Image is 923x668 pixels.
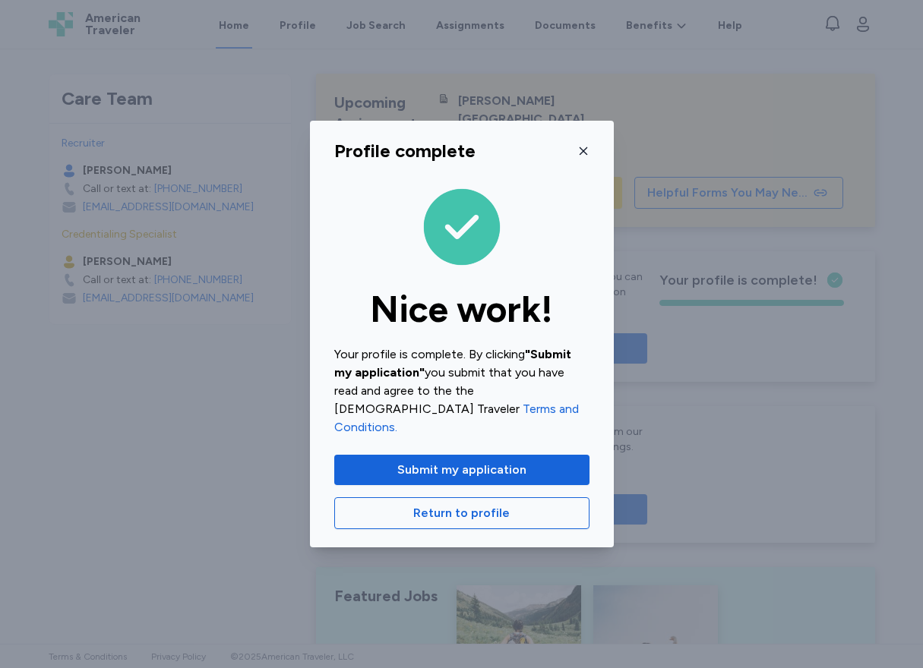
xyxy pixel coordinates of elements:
[334,139,476,163] div: Profile complete
[334,345,590,436] div: Your profile is complete. By clicking you submit that you have read and agree to the the [DEMOGRA...
[334,455,590,485] button: Submit my application
[334,291,590,327] div: Nice work!
[413,504,510,522] span: Return to profile
[397,461,526,479] span: Submit my application
[334,497,590,529] button: Return to profile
